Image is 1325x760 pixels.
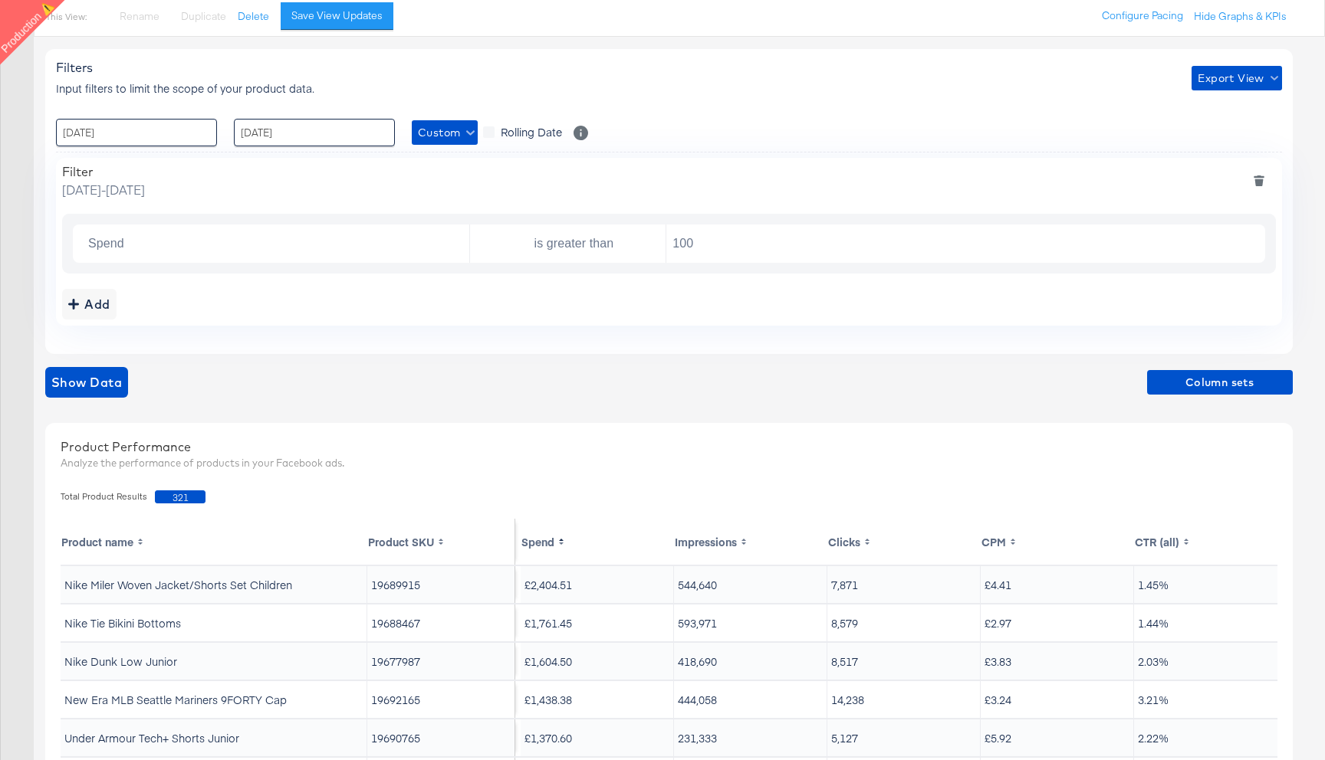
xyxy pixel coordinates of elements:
button: Configure Pacing [1091,2,1194,30]
span: Rename [120,9,159,23]
button: Open [446,233,458,245]
button: deletefilters [1243,164,1275,198]
button: Hide Graphs & KPIs [1194,9,1287,24]
td: 231,333 [674,719,827,756]
span: Show Data [51,372,122,393]
td: 8,579 [827,604,981,641]
td: 19677987 [367,643,515,680]
td: 19688467 [367,604,515,641]
span: Input filters to limit the scope of your product data. [56,80,314,96]
button: addbutton [62,289,117,319]
button: Open [642,233,654,245]
button: showdata [45,367,128,398]
span: Filters [56,60,93,75]
td: £2.97 [981,604,1134,641]
td: 418,690 [674,643,827,680]
td: 544,640 [674,566,827,603]
td: 2.03% [1134,643,1287,680]
td: New Era MLB Seattle Mariners 9FORTY Cap [61,681,367,718]
td: 593,971 [674,604,827,641]
th: Toggle SortBy [827,519,981,565]
td: £1,438.38 [521,681,674,718]
td: 444,058 [674,681,827,718]
button: Delete [238,9,269,24]
td: 19689915 [367,566,515,603]
span: Total Product Results [61,490,155,503]
span: Export View [1198,69,1275,88]
button: Custom [412,120,478,145]
div: Filter [62,164,145,179]
td: £3.83 [981,643,1134,680]
td: £4.41 [981,566,1134,603]
td: 8,517 [827,643,981,680]
td: £2,404.51 [521,566,674,603]
td: £5.92 [981,719,1134,756]
td: 19692165 [367,681,515,718]
button: Save View Updates [281,2,393,30]
td: Under Armour Tech+ Shorts Junior [61,719,367,756]
th: Toggle SortBy [61,519,367,565]
th: Toggle SortBy [367,519,515,565]
div: Product Performance [61,438,1277,456]
span: Duplicate [181,9,226,23]
span: Rolling Date [501,124,562,139]
div: Analyze the performance of products in your Facebook ads. [61,456,1277,470]
td: 2.22% [1134,719,1287,756]
div: Add [68,293,110,315]
span: [DATE] - [DATE] [62,181,145,198]
td: 5,127 [827,719,981,756]
span: Column sets [1153,373,1287,392]
td: £1,370.60 [521,719,674,756]
th: Toggle SortBy [981,519,1134,565]
td: 3.21% [1134,681,1287,718]
span: 321 [155,490,205,503]
th: Toggle SortBy [1134,519,1287,565]
td: 7,871 [827,566,981,603]
td: 19690765 [367,719,515,756]
th: Toggle SortBy [521,519,674,565]
td: £1,604.50 [521,643,674,680]
div: Save View Updates [291,8,383,23]
td: Nike Tie Bikini Bottoms [61,604,367,641]
span: Custom [418,123,472,142]
td: £1,761.45 [521,604,674,641]
th: Toggle SortBy [674,519,827,565]
td: Nike Miler Woven Jacket/Shorts Set Children [61,566,367,603]
button: Export View [1192,66,1281,90]
td: £3.24 [981,681,1134,718]
td: 1.45% [1134,566,1287,603]
button: Column sets [1147,370,1293,395]
td: 1.44% [1134,604,1287,641]
div: This View: [46,11,87,23]
td: 14,238 [827,681,981,718]
td: Nike Dunk Low Junior [61,643,367,680]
